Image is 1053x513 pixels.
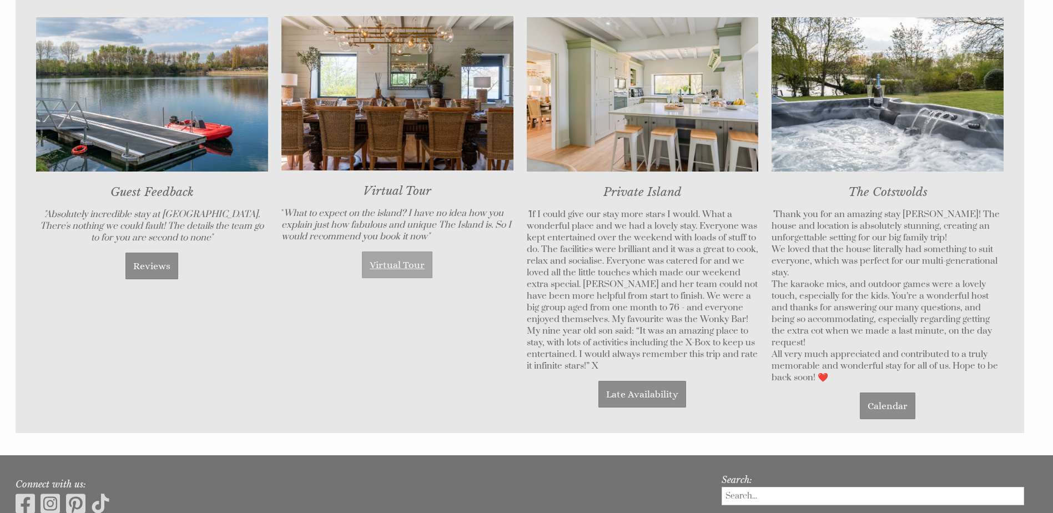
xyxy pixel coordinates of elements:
[281,184,513,198] h2: Virtual Tour
[772,209,1004,384] p: Thank you for an amazing stay [PERSON_NAME]! The house and location is absolutely stunning, creat...
[36,185,268,199] h2: Guest Feedback
[722,474,1024,485] h3: Search:
[281,16,513,171] img: Large dining table for 14 guests
[16,479,702,490] h3: Connect with us:
[722,487,1024,505] input: Search...
[281,208,511,243] em: What to expect on the island? I have no idea how you explain just how fabulous and unique The Isl...
[40,209,264,244] em: "Absolutely incredible stay at [GEOGRAPHIC_DATA]. There's nothing we could fault! The details the...
[772,209,774,220] em: "
[527,17,759,172] img: The Kitchen at The Island in Oxfordshire
[860,393,915,419] a: Calendar
[772,17,1004,172] img: Hot tub at The Island in Oxfordshire
[125,253,178,279] a: Reviews
[527,185,759,199] h2: Private Island
[598,381,686,408] a: Late Availability
[527,209,759,372] p: If I could give our stay more stars I would. What a wonderful place and we had a lovely stay. Eve...
[36,17,268,172] img: The Jetty at The Island in Oxfordshire
[362,252,432,278] a: Virtual Tour
[772,185,1004,199] h2: The Cotswolds
[281,208,513,243] p: "
[527,209,529,220] em: "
